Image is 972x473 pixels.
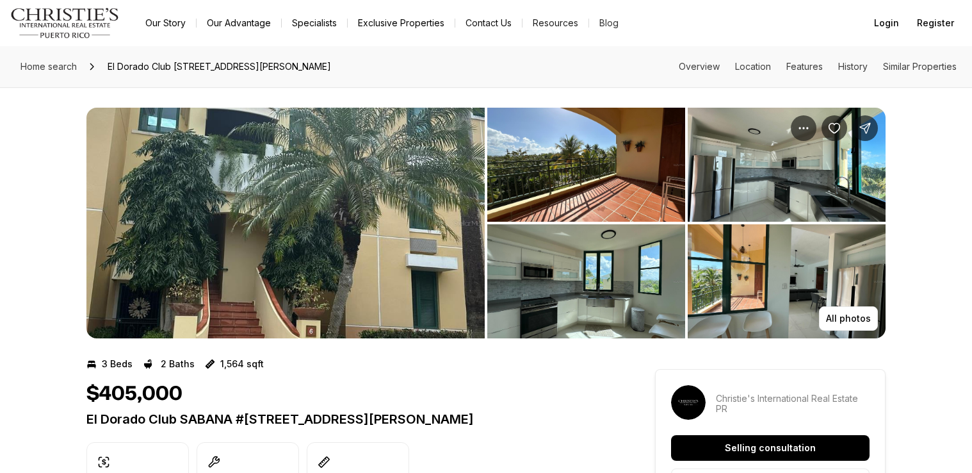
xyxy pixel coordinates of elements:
span: Login [874,18,899,28]
span: Home search [20,61,77,72]
a: Resources [522,14,588,32]
button: Register [909,10,962,36]
p: El Dorado Club SABANA #[STREET_ADDRESS][PERSON_NAME] [86,411,609,427]
div: Listing Photos [86,108,886,338]
p: All photos [826,313,871,324]
button: View image gallery [487,108,685,222]
button: View image gallery [688,108,886,222]
a: Our Story [135,14,196,32]
button: View image gallery [487,224,685,338]
a: Skip to: Features [786,61,823,72]
a: Specialists [282,14,347,32]
li: 2 of 3 [487,108,886,338]
button: Save Property: El Dorado Club SABANA #605 [822,115,847,141]
button: Contact Us [455,14,522,32]
button: Share Property: El Dorado Club SABANA #605 [852,115,878,141]
a: Exclusive Properties [348,14,455,32]
nav: Page section menu [679,62,957,72]
span: Register [917,18,954,28]
a: Skip to: Similar Properties [883,61,957,72]
a: Our Advantage [197,14,281,32]
button: Selling consultation [671,435,870,461]
li: 1 of 3 [86,108,485,338]
p: Christie's International Real Estate PR [716,394,870,414]
a: Blog [589,14,629,32]
p: 1,564 sqft [220,359,264,369]
img: logo [10,8,120,38]
button: Property options [791,115,816,141]
button: View image gallery [688,224,886,338]
a: Skip to: Overview [679,61,720,72]
button: View image gallery [86,108,485,338]
button: All photos [819,306,878,331]
button: Login [866,10,907,36]
a: Skip to: Location [735,61,771,72]
h1: $405,000 [86,382,182,406]
p: 2 Baths [161,359,195,369]
a: Skip to: History [838,61,868,72]
a: Home search [15,56,82,77]
p: 3 Beds [102,359,133,369]
p: Selling consultation [725,443,816,453]
span: El Dorado Club [STREET_ADDRESS][PERSON_NAME] [102,56,336,77]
